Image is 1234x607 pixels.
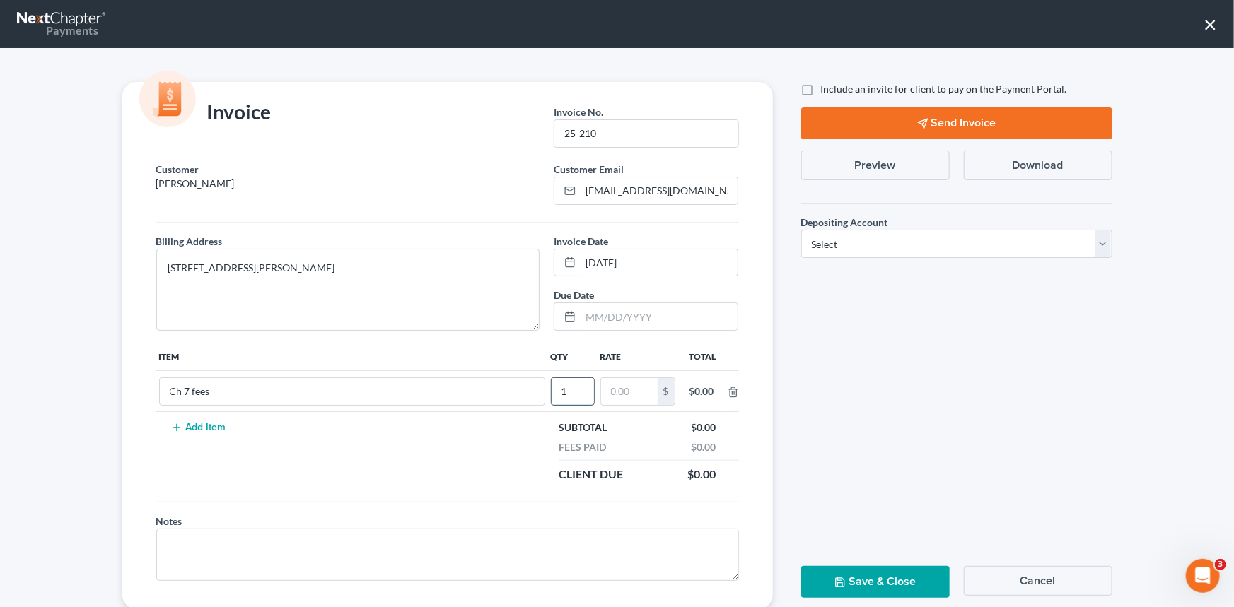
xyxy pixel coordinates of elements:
[552,378,594,405] input: --
[554,235,608,247] span: Invoice Date
[581,249,738,276] input: MM/DD/YYYY
[601,378,658,405] input: 0.00
[821,83,1067,95] span: Include an invite for client to pay on the Payment Portal.
[801,216,888,228] span: Depositing Account
[1186,559,1220,593] iframe: Intercom live chat
[1215,559,1226,570] span: 3
[554,120,738,147] input: --
[598,342,678,370] th: Rate
[685,420,723,435] div: $0.00
[160,378,545,405] input: --
[156,235,223,247] span: Billing Address
[156,342,548,370] th: Item
[964,566,1112,596] button: Cancel
[678,342,728,370] th: Total
[554,163,624,175] span: Customer Email
[581,177,738,204] input: Enter email...
[548,342,598,370] th: Qty
[17,23,98,38] div: Payments
[801,566,950,598] button: Save & Close
[168,422,230,433] button: Add Item
[1204,13,1217,35] button: ×
[149,99,279,127] div: Invoice
[801,107,1112,139] button: Send Invoice
[552,420,615,435] div: Subtotal
[139,71,196,127] img: icon-money-cc55cd5b71ee43c44ef0efbab91310903cbf28f8221dba23c0d5ca797e203e98.svg
[681,466,723,483] div: $0.00
[17,7,107,41] a: Payments
[689,384,716,399] div: $0.00
[552,440,614,454] div: Fees Paid
[156,177,540,191] p: [PERSON_NAME]
[554,106,603,118] span: Invoice No.
[801,151,950,180] button: Preview
[964,151,1112,180] button: Download
[156,162,199,177] label: Customer
[554,288,594,302] label: Due Date
[685,440,723,454] div: $0.00
[552,466,631,483] div: Client Due
[156,514,182,529] label: Notes
[658,378,675,405] div: $
[581,303,738,330] input: MM/DD/YYYY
